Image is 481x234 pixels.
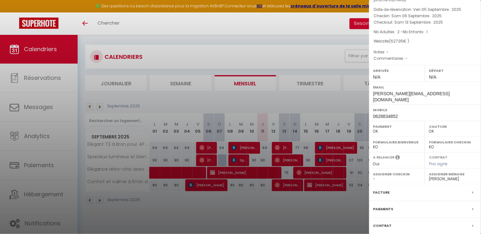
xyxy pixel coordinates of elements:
[373,84,477,90] label: Email
[396,155,400,162] i: Sélectionner OUI si vous souhaiter envoyer les séquences de messages post-checkout
[373,171,421,177] label: Assigner Checkin
[374,19,476,26] p: Checkout :
[373,67,421,74] label: Arrivée
[429,74,437,80] span: N/A
[406,56,408,61] span: -
[429,155,448,159] label: Contrat
[373,189,390,196] label: Facture
[374,13,476,19] p: Checkin :
[387,49,389,55] span: -
[374,6,476,13] p: Date de réservation :
[414,7,462,12] span: Ven 05 Septembre . 2025
[389,38,409,44] span: ( € )
[373,91,450,102] span: [PERSON_NAME][EMAIL_ADDRESS][DOMAIN_NAME]
[374,38,476,44] div: Website
[429,139,477,145] label: Formulaire Checkin
[373,155,395,160] label: A relancer
[429,67,477,74] label: Départ
[373,114,398,119] span: 0628834852
[374,55,476,62] p: Commentaires :
[429,171,477,177] label: Assigner Menage
[403,29,428,35] span: Nb Enfants : 1
[391,38,404,44] span: 627.95
[373,222,392,229] label: Contrat
[373,206,393,213] label: Paiements
[373,123,421,130] label: Paiement
[374,49,476,55] p: Notes :
[373,139,421,145] label: Formulaire Bienvenue
[395,19,443,25] span: Sam 13 Septembre . 2025
[429,161,448,167] span: Pas signé
[373,74,381,80] span: N/A
[373,107,477,113] label: Mobile
[374,29,428,35] span: Nb Adultes : 2 -
[454,205,476,229] iframe: Chat
[5,3,24,22] button: Ouvrir le widget de chat LiveChat
[392,13,442,19] span: Sam 06 Septembre . 2025
[429,123,477,130] label: Caution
